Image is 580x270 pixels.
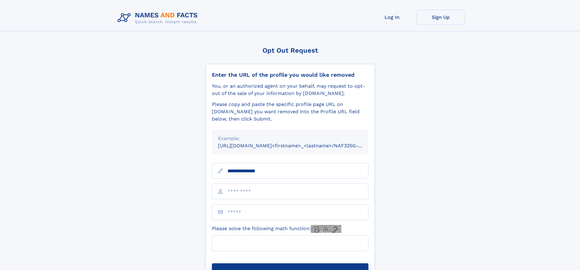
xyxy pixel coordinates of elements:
[218,135,362,142] div: Example:
[206,47,375,54] div: Opt Out Request
[212,101,368,123] div: Please copy and paste the specific profile page URL on [DOMAIN_NAME] you want removed into the Pr...
[212,82,368,97] div: You, or an authorized agent on your behalf, may request to opt-out of the sale of your informatio...
[368,10,417,25] a: Log In
[212,225,341,233] label: Please solve the following math function:
[218,143,380,149] small: [URL][DOMAIN_NAME]<firstname>_<lastname>/NAF325G-xxxxxxxx
[212,72,368,78] div: Enter the URL of the profile you would like removed
[115,10,203,26] img: Logo Names and Facts
[417,10,465,25] a: Sign Up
